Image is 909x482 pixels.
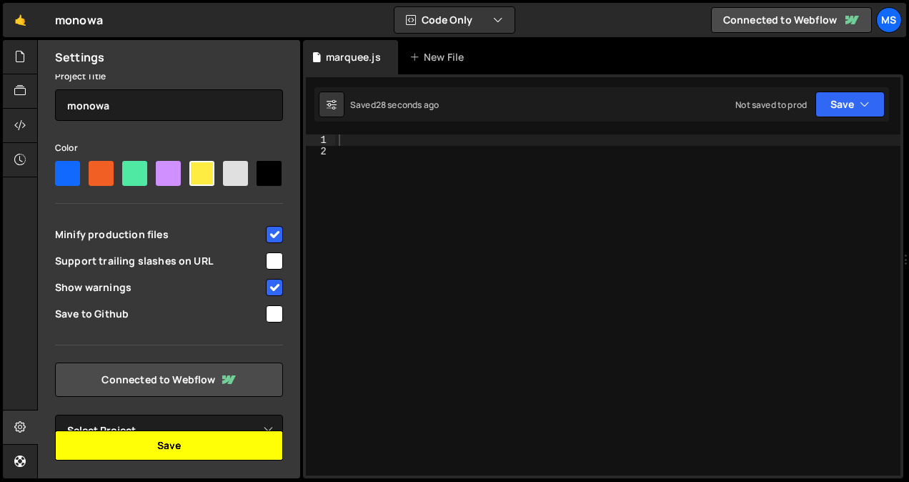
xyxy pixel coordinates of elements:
button: Code Only [394,7,515,33]
div: monowa [55,11,103,29]
div: Saved [350,99,439,111]
div: New File [409,50,470,64]
button: Save [815,92,885,117]
h2: Settings [55,49,104,65]
input: Project name [55,89,283,121]
span: Support trailing slashes on URL [55,254,264,268]
label: Color [55,141,78,155]
label: Project Title [55,69,106,84]
a: ms [876,7,902,33]
span: Minify production files [55,227,264,242]
div: marquee.js [326,50,381,64]
div: 28 seconds ago [376,99,439,111]
a: 🤙 [3,3,38,37]
div: 2 [306,146,336,157]
div: Not saved to prod [735,99,807,111]
button: Save [55,431,283,461]
a: Connected to Webflow [711,7,872,33]
span: Show warnings [55,280,264,295]
a: Connected to Webflow [55,363,283,397]
div: 1 [306,134,336,146]
span: Save to Github [55,307,264,321]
